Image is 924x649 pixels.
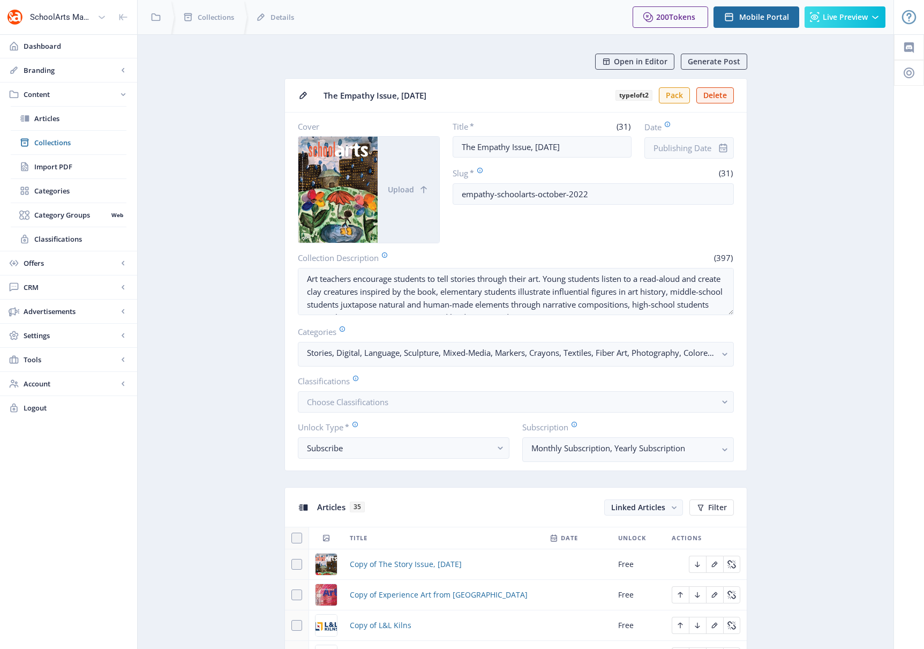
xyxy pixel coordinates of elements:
[595,54,674,70] button: Open in Editor
[612,610,665,641] td: Free
[644,121,725,133] label: Date
[378,137,439,243] button: Upload
[672,589,689,599] a: Edit page
[453,183,734,205] input: this-is-how-a-slug-looks-like
[24,65,118,76] span: Branding
[723,589,740,599] a: Edit page
[24,402,129,413] span: Logout
[324,90,607,101] span: The Empathy Issue, [DATE]
[307,442,492,454] div: Subscribe
[24,282,118,293] span: CRM
[604,499,683,516] button: Linked Articles
[522,437,734,462] button: Monthly Subscription, Yearly Subscription
[350,588,528,601] a: Copy of Experience Art from [GEOGRAPHIC_DATA]
[672,532,702,544] span: Actions
[271,12,294,23] span: Details
[823,13,868,21] span: Live Preview
[298,391,734,413] button: Choose Classifications
[633,6,708,28] button: 200Tokens
[34,137,126,148] span: Collections
[611,502,665,512] span: Linked Articles
[30,5,93,29] div: SchoolArts Magazine
[11,227,126,251] a: Classifications
[717,168,734,178] span: (31)
[739,13,789,21] span: Mobile Portal
[24,306,118,317] span: Advertisements
[24,89,118,100] span: Content
[11,155,126,178] a: Import PDF
[706,589,723,599] a: Edit page
[298,421,501,433] label: Unlock Type
[669,12,695,22] span: Tokens
[198,12,234,23] span: Collections
[696,87,734,103] button: Delete
[689,589,706,599] a: Edit page
[453,121,538,132] label: Title
[34,210,108,220] span: Category Groups
[298,375,725,387] label: Classifications
[350,532,367,544] span: Title
[718,143,728,153] nb-icon: info
[34,185,126,196] span: Categories
[307,397,388,407] span: Choose Classifications
[615,121,632,132] span: (31)
[298,252,512,264] label: Collection Description
[614,57,667,66] span: Open in Editor
[688,57,740,66] span: Generate Post
[615,90,652,101] b: typeloft2
[659,87,690,103] button: Pack
[713,6,799,28] button: Mobile Portal
[805,6,885,28] button: Live Preview
[388,185,414,194] span: Upload
[689,558,706,569] a: Edit page
[24,41,129,51] span: Dashboard
[24,258,118,268] span: Offers
[11,179,126,203] a: Categories
[298,326,725,338] label: Categories
[11,131,126,154] a: Collections
[34,161,126,172] span: Import PDF
[298,121,432,132] label: Cover
[618,532,646,544] span: Unlock
[561,532,578,544] span: Date
[24,330,118,341] span: Settings
[644,137,734,159] input: Publishing Date
[712,252,734,263] span: (397)
[522,421,725,433] label: Subscription
[6,9,24,26] img: properties.app_icon.png
[453,136,632,158] input: Type Collection Title ...
[317,502,345,512] span: Articles
[307,346,716,359] nb-select-label: Stories, Digital, Language, Sculpture, Mixed-Media, Markers, Crayons, Textiles, Fiber Art, Photog...
[24,354,118,365] span: Tools
[34,113,126,124] span: Articles
[612,580,665,610] td: Free
[298,437,509,459] button: Subscribe
[723,558,740,569] a: Edit page
[350,558,462,571] a: Copy of The Story Issue, [DATE]
[453,167,589,179] label: Slug
[706,558,723,569] a: Edit page
[708,503,727,512] span: Filter
[531,442,716,454] nb-select-label: Monthly Subscription, Yearly Subscription
[34,234,126,244] span: Classifications
[689,499,734,516] button: Filter
[298,342,734,367] button: Stories, Digital, Language, Sculpture, Mixed-Media, Markers, Crayons, Textiles, Fiber Art, Photog...
[108,210,126,220] nb-badge: Web
[11,107,126,130] a: Articles
[350,502,365,512] span: 35
[24,378,118,389] span: Account
[315,554,337,575] img: dcb68145-941f-4139-812b-b90aee66dead.png
[11,203,126,227] a: Category GroupsWeb
[315,584,337,606] img: 9ead8786-8b6f-4a98-ba91-6d150f85393c.png
[612,549,665,580] td: Free
[681,54,747,70] button: Generate Post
